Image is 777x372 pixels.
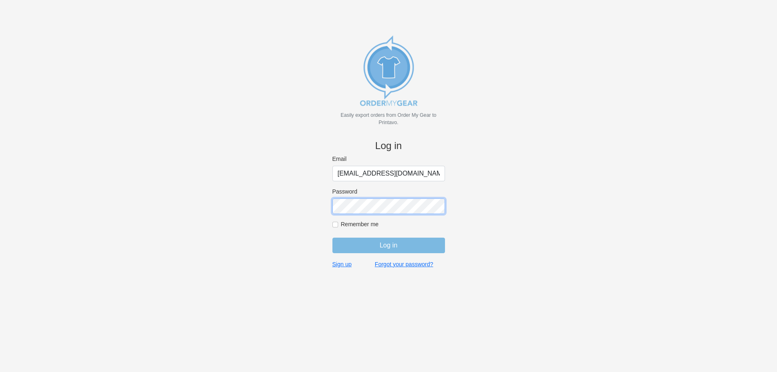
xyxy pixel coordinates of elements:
[332,111,445,126] p: Easily export orders from Order My Gear to Printavo.
[375,261,433,268] a: Forgot your password?
[348,30,429,111] img: new_omg_export_logo-652582c309f788888370c3373ec495a74b7b3fc93c8838f76510ecd25890bcc4.png
[332,155,445,163] label: Email
[332,238,445,253] input: Log in
[341,221,445,228] label: Remember me
[332,140,445,152] h4: Log in
[332,188,445,195] label: Password
[332,261,352,268] a: Sign up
